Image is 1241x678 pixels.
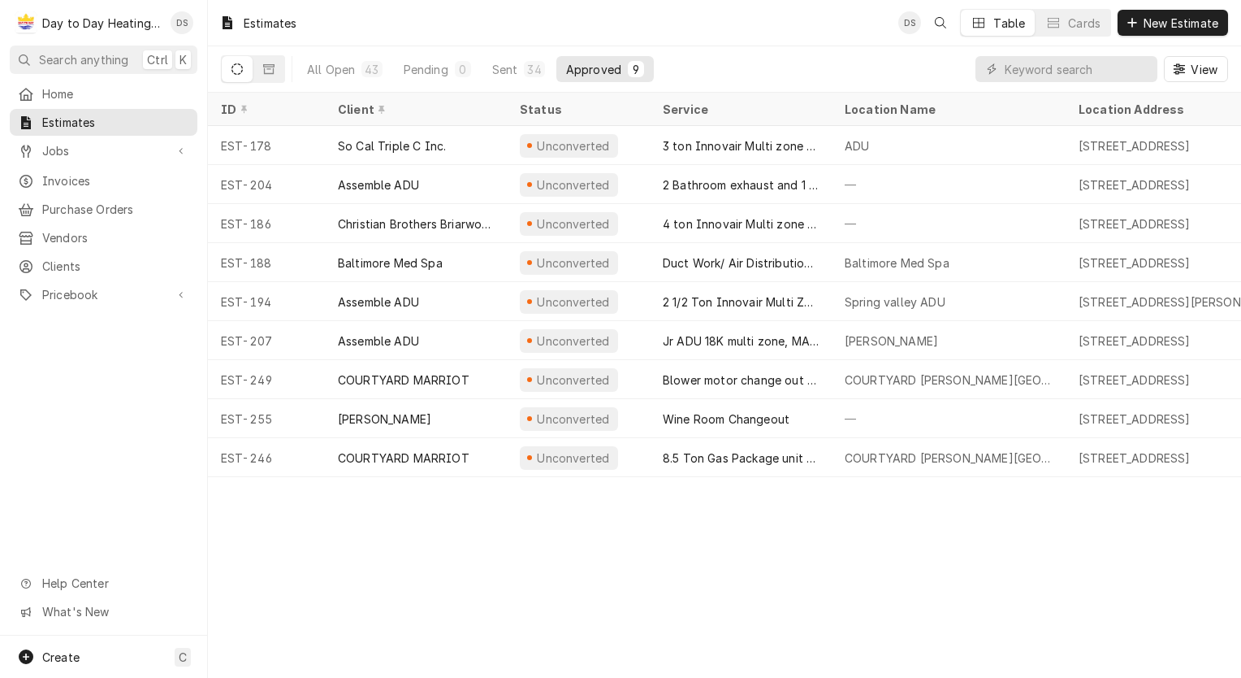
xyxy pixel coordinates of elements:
div: D [15,11,37,34]
div: Unconverted [535,372,612,389]
div: Unconverted [535,176,612,193]
div: [PERSON_NAME] [338,411,431,428]
div: Assemble ADU [338,293,419,311]
div: 9 [631,61,641,78]
div: Sent [492,61,518,78]
div: Status [520,101,633,118]
div: EST-194 [208,282,325,321]
div: 0 [458,61,468,78]
span: Ctrl [147,51,168,68]
input: Keyword search [1005,56,1149,82]
div: 3 ton Innovair Multi zone system [663,137,819,154]
button: Search anythingCtrlK [10,46,197,74]
span: View [1187,61,1221,78]
a: Go to What's New [10,598,197,625]
div: [STREET_ADDRESS] [1079,254,1191,272]
div: 8.5 Ton Gas Package unit change out [663,450,819,467]
div: EST-188 [208,243,325,282]
div: EST-249 [208,360,325,399]
div: 4 ton Innovair Multi zone system [663,215,819,233]
div: Cards [1068,15,1100,32]
a: Estimates [10,109,197,136]
span: Home [42,85,189,102]
div: Wine Room Changeout [663,411,789,428]
div: Location Name [845,101,1049,118]
button: New Estimate [1118,10,1228,36]
div: Client [338,101,491,118]
button: View [1164,56,1228,82]
div: 34 [527,61,541,78]
div: [STREET_ADDRESS] [1079,372,1191,389]
span: C [179,649,187,666]
a: Purchase Orders [10,196,197,223]
div: Baltimore Med Spa [845,254,949,272]
button: Open search [928,10,953,36]
a: Clients [10,253,197,280]
a: Go to Help Center [10,570,197,597]
div: David Silvestre's Avatar [898,11,921,34]
div: Duct Work/ Air Distribution System [663,254,819,272]
div: [STREET_ADDRESS] [1079,176,1191,193]
div: [STREET_ADDRESS] [1079,411,1191,428]
div: Unconverted [535,411,612,428]
span: Invoices [42,172,189,189]
div: 43 [365,61,378,78]
div: Day to Day Heating and Cooling [42,15,162,32]
div: Day to Day Heating and Cooling's Avatar [15,11,37,34]
a: Go to Jobs [10,137,197,164]
a: Go to Pricebook [10,281,197,308]
div: EST-255 [208,399,325,438]
div: Unconverted [535,254,612,272]
div: [STREET_ADDRESS] [1079,215,1191,233]
span: Vendors [42,229,189,246]
div: COURTYARD MARRIOT [338,450,469,467]
div: David Silvestre's Avatar [171,11,193,34]
div: Unconverted [535,450,612,467]
div: EST-178 [208,126,325,165]
div: [STREET_ADDRESS] [1079,450,1191,467]
div: ADU [845,137,869,154]
a: Invoices [10,167,197,194]
span: Purchase Orders [42,201,189,218]
div: Assemble ADU [338,176,419,193]
div: — [832,204,1066,243]
div: DS [171,11,193,34]
div: Spring valley ADU [845,293,945,311]
div: EST-204 [208,165,325,204]
div: Approved [566,61,621,78]
a: Vendors [10,224,197,251]
div: EST-186 [208,204,325,243]
div: — [832,399,1066,438]
div: 2 Bathroom exhaust and 1 supply Can/register [663,176,819,193]
div: Christian Brothers Briarwood [338,215,494,233]
div: Assemble ADU [338,332,419,350]
div: — [832,165,1066,204]
span: Clients [42,258,189,275]
div: Unconverted [535,215,612,233]
span: K [179,51,187,68]
div: So Cal Triple C Inc. [338,137,446,154]
div: [STREET_ADDRESS] [1079,332,1191,350]
div: Service [663,101,815,118]
div: EST-246 [208,438,325,477]
div: COURTYARD [PERSON_NAME][GEOGRAPHIC_DATA] [845,372,1053,389]
div: COURTYARD [PERSON_NAME][GEOGRAPHIC_DATA] [845,450,1053,467]
div: Unconverted [535,332,612,350]
div: Unconverted [535,137,612,154]
div: [PERSON_NAME] [845,332,938,350]
span: What's New [42,603,188,620]
div: ID [221,101,309,118]
span: Create [42,650,80,664]
div: EST-207 [208,321,325,360]
div: DS [898,11,921,34]
a: Home [10,80,197,107]
div: Table [993,15,1025,32]
div: Blower motor change out for ICP unit [663,372,819,389]
div: Jr ADU 18K multi zone, MAIN ADU 24K multi zone [663,332,819,350]
div: Unconverted [535,293,612,311]
div: COURTYARD MARRIOT [338,372,469,389]
span: New Estimate [1140,15,1222,32]
div: All Open [307,61,355,78]
span: Search anything [39,51,128,68]
span: Jobs [42,142,165,159]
